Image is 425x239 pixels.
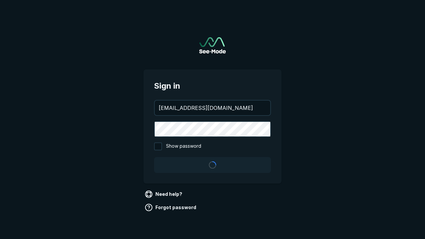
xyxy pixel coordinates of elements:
a: Need help? [143,189,185,199]
a: Forgot password [143,202,199,213]
input: your@email.com [155,101,270,115]
a: Go to sign in [199,37,226,53]
span: Show password [166,142,201,150]
img: See-Mode Logo [199,37,226,53]
span: Sign in [154,80,271,92]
